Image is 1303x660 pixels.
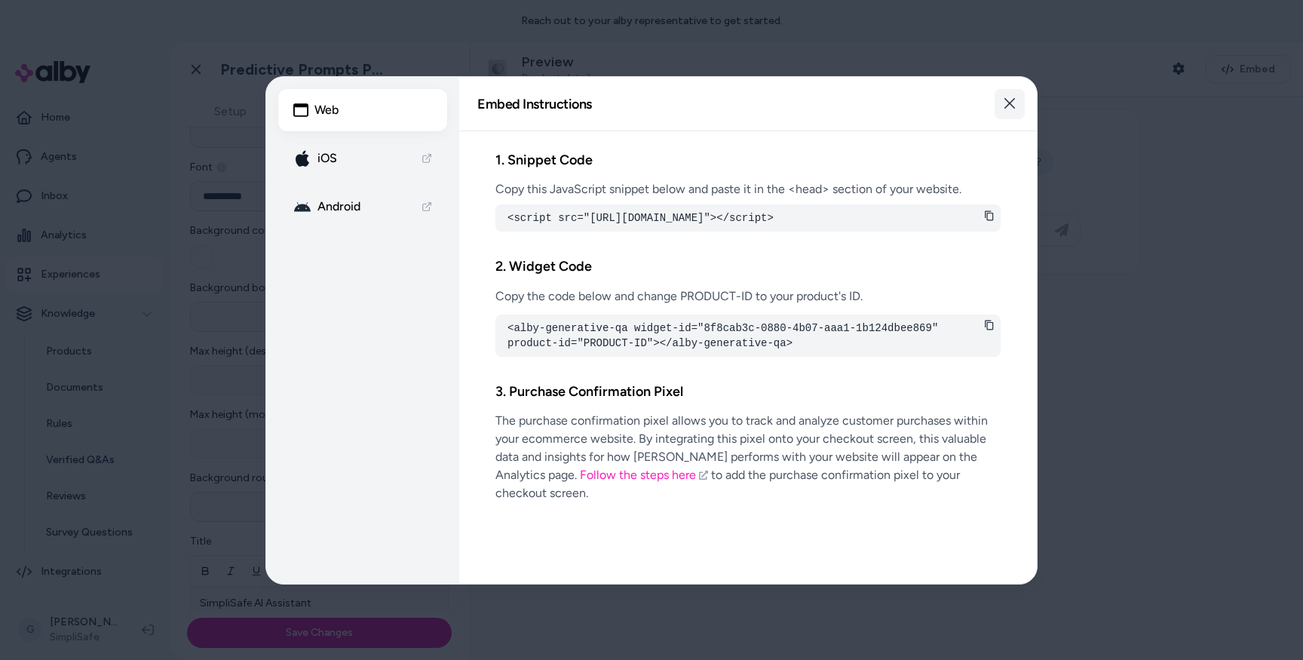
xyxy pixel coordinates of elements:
[477,97,592,110] h2: Embed Instructions
[495,287,1001,305] p: Copy the code below and change PRODUCT-ID to your product's ID.
[507,320,989,350] pre: <alby-generative-qa widget-id="8f8cab3c-0880-4b07-aaa1-1b124dbee869" product-id="PRODUCT-ID"></al...
[278,89,447,131] button: Web
[495,149,1001,171] h2: 1. Snippet Code
[495,256,1001,278] h2: 2. Widget Code
[495,180,1001,198] p: Copy this JavaScript snippet below and paste it in the <head> section of your website.
[507,210,989,226] pre: <script src="[URL][DOMAIN_NAME]"></script>
[293,149,337,167] div: iOS
[293,198,311,216] img: android
[495,380,1001,402] h2: 3. Purchase Confirmation Pixel
[278,137,447,180] a: apple-icon iOS
[293,198,360,216] div: Android
[495,411,1001,502] p: The purchase confirmation pixel allows you to track and analyze customer purchases within your ec...
[580,467,708,481] a: Follow the steps here
[278,186,447,228] a: android Android
[293,149,311,167] img: apple-icon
